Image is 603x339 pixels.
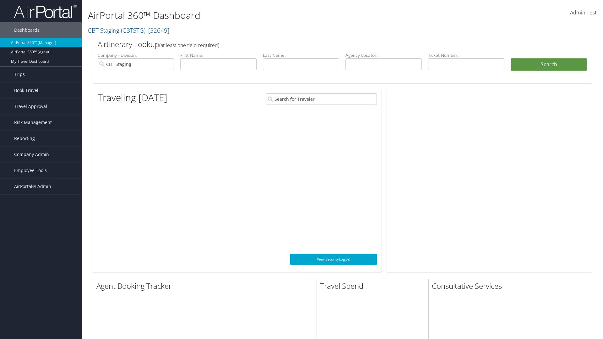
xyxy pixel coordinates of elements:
a: CBT Staging [88,26,169,35]
h1: Traveling [DATE] [98,91,167,104]
span: Risk Management [14,115,52,130]
label: Ticket Number: [428,52,504,58]
label: Last Name: [263,52,339,58]
input: Search for Traveler [266,93,377,105]
span: Travel Approval [14,99,47,114]
h2: Airtinerary Lookup [98,39,546,50]
span: Dashboards [14,22,40,38]
h2: Travel Spend [320,281,423,291]
span: Employee Tools [14,163,47,178]
h2: Consultative Services [432,281,535,291]
label: Company - Division: [98,52,174,58]
span: Admin Test [570,9,597,16]
span: ( CBTSTG ) [121,26,145,35]
a: View SecurityLogic® [290,254,377,265]
h1: AirPortal 360™ Dashboard [88,9,427,22]
span: AirPortal® Admin [14,179,51,194]
a: Admin Test [570,3,597,23]
span: (at least one field required) [159,42,219,49]
h2: Agent Booking Tracker [96,281,311,291]
label: First Name: [180,52,257,58]
button: Search [511,58,587,71]
span: Company Admin [14,147,49,162]
span: Reporting [14,131,35,146]
span: , [ 32649 ] [145,26,169,35]
span: Trips [14,67,25,82]
span: Book Travel [14,83,38,98]
label: Agency Locator: [345,52,422,58]
img: airportal-logo.png [14,4,77,19]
